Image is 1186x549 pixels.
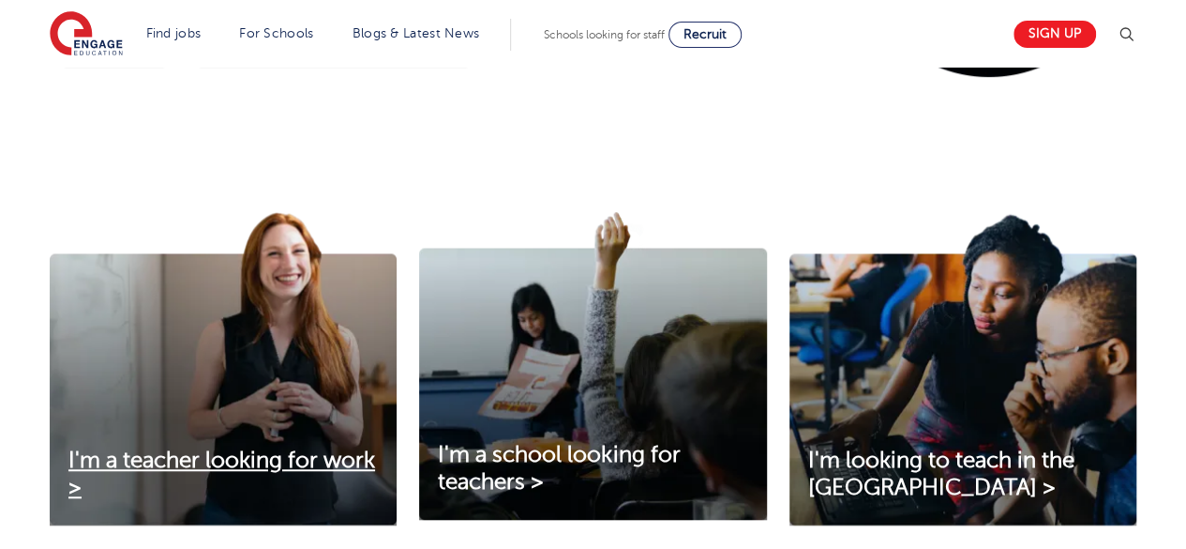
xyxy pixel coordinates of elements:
img: I'm a teacher looking for work [50,212,397,526]
span: I'm a school looking for teachers > [438,442,680,495]
a: Recruit [668,22,742,48]
span: I'm looking to teach in the [GEOGRAPHIC_DATA] > [808,448,1074,500]
span: I'm a teacher looking for work > [68,448,375,500]
img: I'm looking to teach in the UK [789,212,1136,526]
span: Schools looking for staff [544,28,665,41]
img: Engage Education [50,11,123,58]
img: I'm a school looking for teachers [419,212,766,520]
a: I'm a teacher looking for work > [50,448,397,502]
a: For Schools [239,26,313,40]
a: Sign up [1013,21,1096,48]
a: Blogs & Latest News [353,26,480,40]
a: I'm looking to teach in the [GEOGRAPHIC_DATA] > [789,448,1136,502]
span: Recruit [683,27,727,41]
a: Find jobs [146,26,202,40]
a: I'm a school looking for teachers > [419,442,766,496]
